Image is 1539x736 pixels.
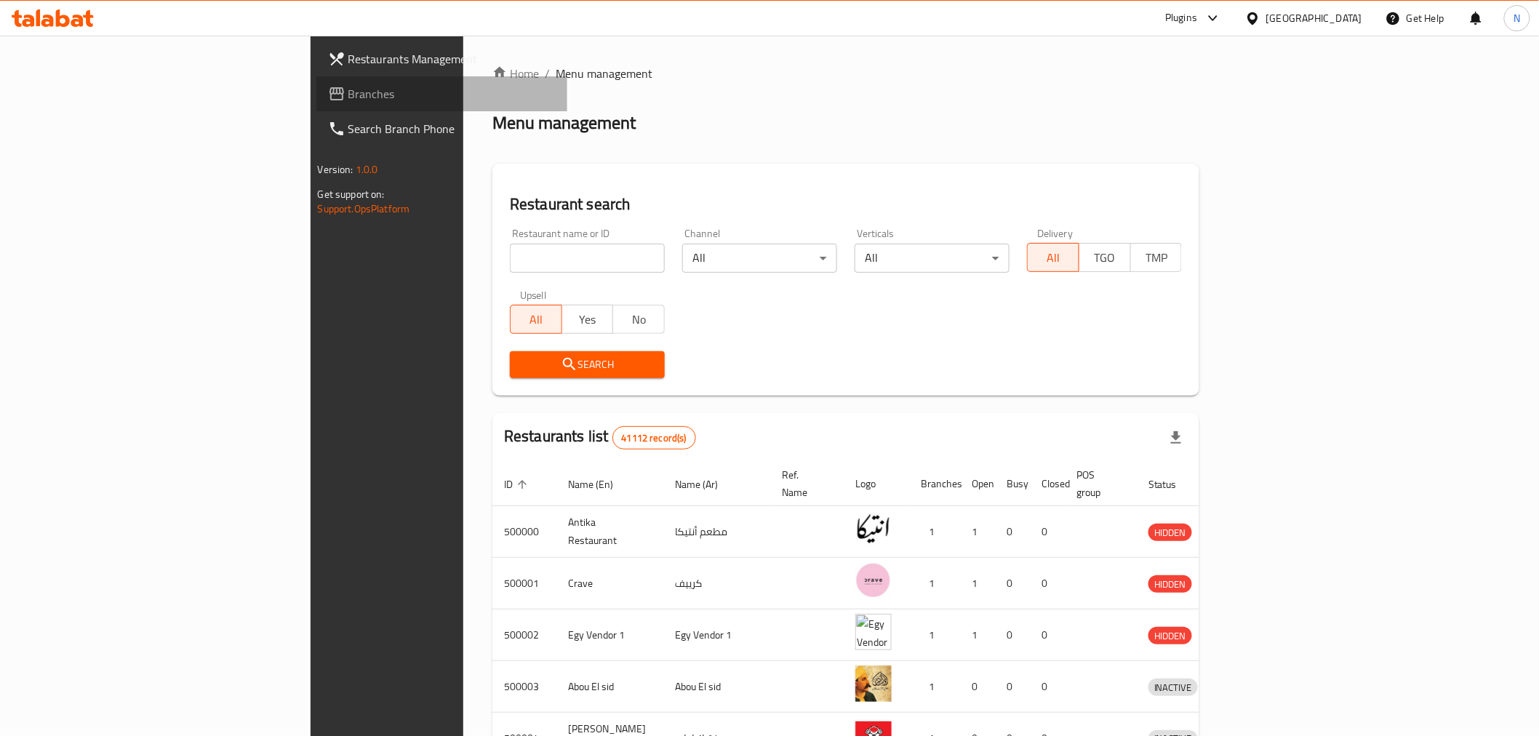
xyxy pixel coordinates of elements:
[561,305,614,334] button: Yes
[663,661,770,713] td: Abou El sid
[516,309,556,330] span: All
[855,562,892,599] img: Crave
[1159,420,1194,455] div: Export file
[675,476,737,493] span: Name (Ar)
[318,160,353,179] span: Version:
[556,609,663,661] td: Egy Vendor 1
[1148,627,1192,644] div: HIDDEN
[619,309,659,330] span: No
[663,609,770,661] td: Egy Vendor 1
[995,558,1030,609] td: 0
[909,462,960,506] th: Branches
[1148,628,1192,644] span: HIDDEN
[995,609,1030,661] td: 0
[510,244,665,273] input: Search for restaurant name or ID..
[844,462,909,506] th: Logo
[348,120,556,137] span: Search Branch Phone
[1266,10,1362,26] div: [GEOGRAPHIC_DATA]
[663,506,770,558] td: مطعم أنتيكا
[960,462,995,506] th: Open
[1148,524,1192,541] span: HIDDEN
[1030,506,1065,558] td: 0
[1514,10,1520,26] span: N
[1079,243,1131,272] button: TGO
[316,111,567,146] a: Search Branch Phone
[1148,575,1192,593] div: HIDDEN
[1030,609,1065,661] td: 0
[995,462,1030,506] th: Busy
[510,193,1182,215] h2: Restaurant search
[568,476,632,493] span: Name (En)
[356,160,378,179] span: 1.0.0
[909,558,960,609] td: 1
[504,476,532,493] span: ID
[782,466,826,501] span: Ref. Name
[1148,476,1196,493] span: Status
[1030,462,1065,506] th: Closed
[1030,558,1065,609] td: 0
[855,511,892,547] img: Antika Restaurant
[1037,228,1074,239] label: Delivery
[1130,243,1183,272] button: TMP
[995,661,1030,713] td: 0
[1085,247,1125,268] span: TGO
[1148,679,1198,696] span: INACTIVE
[504,425,696,449] h2: Restaurants list
[492,65,1199,82] nav: breadcrumb
[1165,9,1197,27] div: Plugins
[510,351,665,378] button: Search
[520,290,547,300] label: Upsell
[318,185,385,204] span: Get support on:
[556,65,652,82] span: Menu management
[510,305,562,334] button: All
[348,85,556,103] span: Branches
[1027,243,1079,272] button: All
[855,665,892,702] img: Abou El sid
[556,661,663,713] td: Abou El sid
[960,661,995,713] td: 0
[909,609,960,661] td: 1
[612,426,696,449] div: Total records count
[521,356,653,374] span: Search
[909,661,960,713] td: 1
[682,244,837,273] div: All
[556,506,663,558] td: Antika Restaurant
[556,558,663,609] td: Crave
[568,309,608,330] span: Yes
[995,506,1030,558] td: 0
[316,41,567,76] a: Restaurants Management
[1030,661,1065,713] td: 0
[1137,247,1177,268] span: TMP
[960,506,995,558] td: 1
[855,244,1010,273] div: All
[316,76,567,111] a: Branches
[960,558,995,609] td: 1
[612,305,665,334] button: No
[855,614,892,650] img: Egy Vendor 1
[909,506,960,558] td: 1
[1148,576,1192,593] span: HIDDEN
[960,609,995,661] td: 1
[1034,247,1074,268] span: All
[613,431,695,445] span: 41112 record(s)
[1148,679,1198,696] div: INACTIVE
[348,50,556,68] span: Restaurants Management
[663,558,770,609] td: كرييف
[318,199,410,218] a: Support.OpsPlatform
[1076,466,1119,501] span: POS group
